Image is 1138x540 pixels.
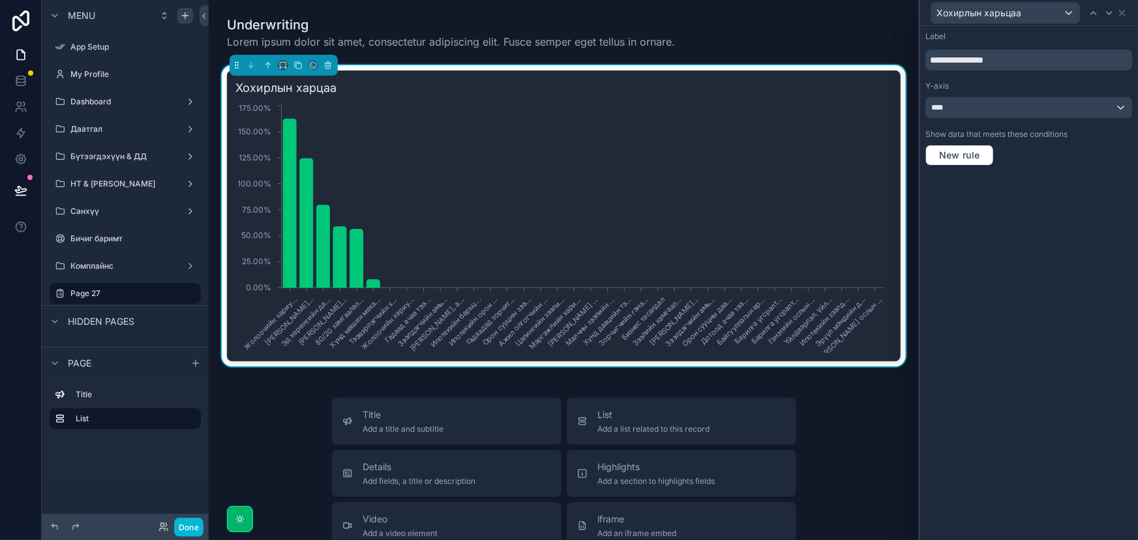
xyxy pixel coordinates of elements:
label: Санхүү [70,206,180,217]
text: Ажил олгогчийн ... [496,295,549,348]
text: Жолоочийн хариу... [359,295,415,352]
text: Барилга угсралт... [750,295,801,346]
tspan: 75.00% [242,205,271,215]
text: Ипотекийн зээлд... [798,295,851,348]
text: Орон сууцны зээ... [481,295,533,348]
text: Гэнэтийн ослын ... [766,295,817,346]
text: Дотоод ачаа тээ... [698,295,750,347]
label: Бүтээгдэхүүн & ДД [70,151,180,162]
text: Зээлийн хамгаал... [631,295,683,348]
a: Dashboard [50,91,201,112]
button: New rule [925,145,994,166]
text: Хүнд машин меха... [328,295,382,350]
text: Байгууллагын ер... [715,295,767,348]
text: Зорчигчийн гэнэ... [597,295,650,348]
label: Label [925,31,946,42]
label: App Setup [70,42,198,52]
a: Комплайнс [50,256,201,277]
a: App Setup [50,37,201,57]
a: Даатгал [50,119,201,140]
label: My Profile [70,69,198,80]
label: Y-axis [925,81,949,91]
text: Мэргэжлийн хари... [527,295,583,352]
text: Ипотекийн орон ... [447,295,500,348]
button: Хохирлын харьцаа [931,2,1081,24]
tspan: 125.00% [239,153,271,162]
text: [PERSON_NAME]... [263,295,316,348]
text: Барилга угсралт... [733,295,784,346]
text: Зээлдэгчийн амь... [664,295,717,348]
text: Гадаадад зорчиг... [464,295,516,347]
label: НТ & [PERSON_NAME] [70,179,180,189]
text: Эрүүл мэндийн д... [814,295,867,349]
text: Зээлдэгчийн амь... [396,295,449,348]
text: [PERSON_NAME]... [297,295,349,348]
text: Цалингийн зээли... [514,295,567,348]
h3: Хохирлын харцаа [235,79,892,97]
button: DetailsAdd fields, a title or description [332,450,562,497]
span: Menu [68,9,95,22]
button: Done [174,518,203,537]
button: ListAdd a list related to this record [567,398,796,445]
text: Үйлдвэрлэл, үйл... [782,295,833,347]
text: Бизнес тасалдал [620,295,666,342]
span: Add a section to highlights fields [598,476,715,487]
span: Page [68,357,91,370]
text: Эд хөрөнгийн да... [279,295,332,348]
text: Хүнд даацийн тэ... [581,295,633,348]
text: Малчны зээлийн ... [564,295,617,348]
a: Бүтээгдэхүүн & ДД [50,146,201,167]
span: Add a list related to this record [598,424,710,434]
span: Add a video element [363,528,438,539]
label: Даатгал [70,124,180,134]
text: [PERSON_NAME]... [648,295,700,348]
span: Details [363,460,476,473]
span: Add a title and subtitle [363,424,444,434]
text: Гадаад ачаа тээ... [383,295,432,345]
label: Dashboard [70,97,180,107]
span: Хохирлын харьцаа [936,7,1021,20]
tspan: 0.00% [246,282,271,292]
div: scrollable content [42,378,209,442]
text: Орон сууцны даа... [680,295,733,348]
text: [PERSON_NAME], а... [408,295,466,353]
text: Тээвэрлэгчийн х... [348,295,399,347]
a: Бичиг баримт [50,228,201,249]
a: Санхүү [50,201,201,222]
span: New rule [934,149,985,161]
text: [PERSON_NAME] ослын ... [814,295,884,365]
div: chart [235,102,892,353]
text: 80/20 хамгаалал... [314,295,366,348]
button: TitleAdd a title and subtitle [332,398,562,445]
text: Жолоочийн хариу... [243,295,299,352]
span: Title [363,408,444,421]
tspan: 100.00% [237,179,271,188]
label: Page 27 [70,288,193,299]
label: Комплайнс [70,261,180,271]
text: Ипотекийн барьц... [428,295,483,350]
span: iframe [598,513,677,526]
tspan: 175.00% [239,103,271,113]
label: List [76,413,190,424]
tspan: 25.00% [242,256,271,266]
span: Video [363,513,438,526]
span: Highlights [598,460,715,473]
tspan: 150.00% [238,127,271,136]
a: My Profile [50,64,201,85]
span: List [598,408,710,421]
span: Add an iframe embed [598,528,677,539]
a: Page 27 [50,283,201,304]
span: Add fields, a title or description [363,476,476,487]
text: [PERSON_NAME] ... [547,295,600,349]
a: НТ & [PERSON_NAME] [50,173,201,194]
label: Бичиг баримт [70,233,198,244]
button: HighlightsAdd a section to highlights fields [567,450,796,497]
label: Show data that meets these conditions [925,129,1068,140]
tspan: 50.00% [241,231,271,241]
span: Hidden pages [68,315,134,328]
label: Title [76,389,196,400]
